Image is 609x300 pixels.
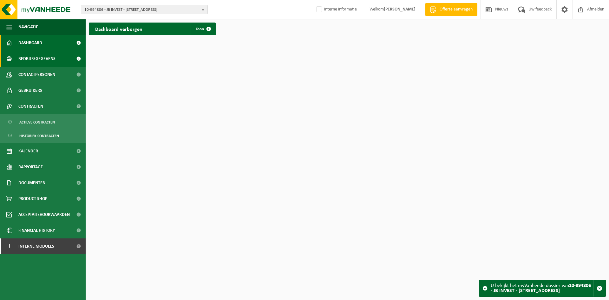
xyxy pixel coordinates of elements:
span: Bedrijfsgegevens [18,51,56,67]
strong: [PERSON_NAME] [384,7,416,12]
span: Historiek contracten [19,130,59,142]
strong: 10-994806 - JB INVEST - [STREET_ADDRESS] [491,283,591,293]
span: Actieve contracten [19,116,55,128]
span: Acceptatievoorwaarden [18,207,70,223]
span: Contracten [18,98,43,114]
span: Toon [196,27,204,31]
label: Interne informatie [315,5,357,14]
a: Actieve contracten [2,116,84,128]
span: Financial History [18,223,55,238]
span: Interne modules [18,238,54,254]
span: Gebruikers [18,83,42,98]
span: Offerte aanvragen [438,6,474,13]
h2: Dashboard verborgen [89,23,149,35]
span: Kalender [18,143,38,159]
span: 10-994806 - JB INVEST - [STREET_ADDRESS] [84,5,199,15]
div: U bekijkt het myVanheede dossier van [491,280,593,297]
span: Contactpersonen [18,67,55,83]
a: Historiek contracten [2,130,84,142]
a: Toon [191,23,215,35]
span: Navigatie [18,19,38,35]
button: 10-994806 - JB INVEST - [STREET_ADDRESS] [81,5,208,14]
span: Rapportage [18,159,43,175]
span: Dashboard [18,35,42,51]
span: I [6,238,12,254]
span: Product Shop [18,191,47,207]
span: Documenten [18,175,45,191]
a: Offerte aanvragen [425,3,477,16]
